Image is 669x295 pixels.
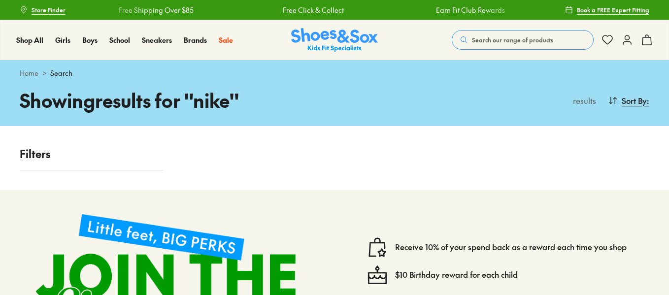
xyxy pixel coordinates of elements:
p: results [569,95,596,106]
span: : [647,95,649,106]
a: Free Shipping Over $85 [81,5,156,15]
span: Sort By [622,95,647,106]
span: Search our range of products [472,35,553,44]
a: Sale [219,35,233,45]
a: Shoes & Sox [291,28,378,52]
span: Search [50,68,72,78]
button: Search our range of products [452,30,594,50]
a: School [109,35,130,45]
a: Receive 10% of your spend back as a reward each time you shop [395,242,627,253]
h1: Showing results for " nike " [20,86,334,114]
a: Boys [82,35,98,45]
img: cake--candle-birthday-event-special-sweet-cake-bake.svg [368,265,387,285]
a: Girls [55,35,70,45]
span: Book a FREE Expert Fitting [577,5,649,14]
a: Brands [184,35,207,45]
a: Free Click & Collect [246,5,307,15]
div: > [20,68,649,78]
a: Store Finder [20,1,66,19]
a: Earn Fit Club Rewards [399,5,468,15]
img: SNS_Logo_Responsive.svg [291,28,378,52]
a: Shop All [16,35,43,45]
p: Filters [20,146,163,162]
a: Book a FREE Expert Fitting [565,1,649,19]
a: Home [20,68,38,78]
span: Store Finder [32,5,66,14]
a: Sneakers [142,35,172,45]
button: Sort By: [608,90,649,111]
img: vector1.svg [368,237,387,257]
a: $10 Birthday reward for each child [395,269,518,280]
